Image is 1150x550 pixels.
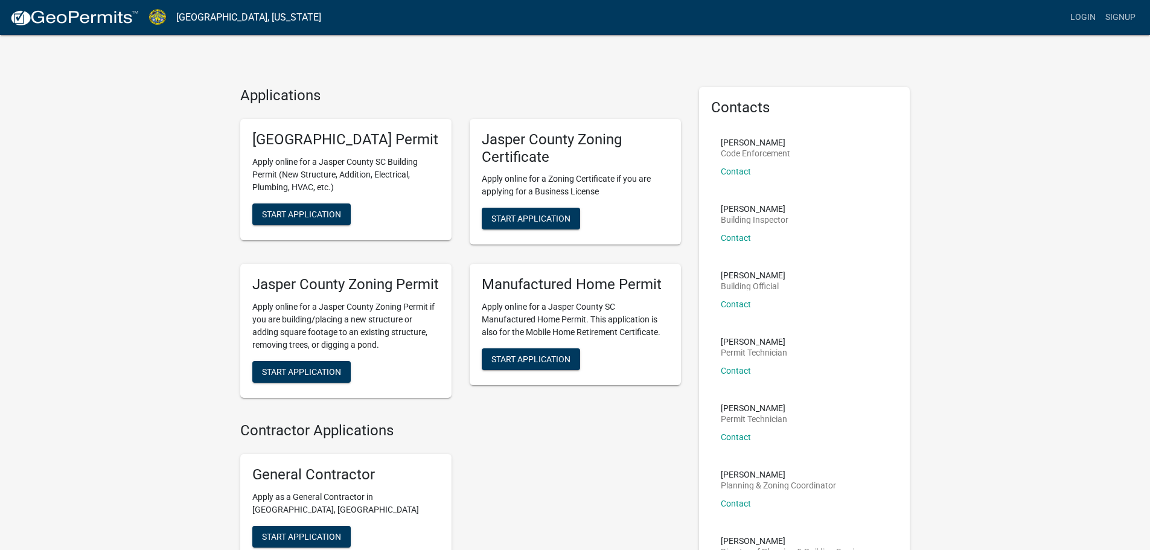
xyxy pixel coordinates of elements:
p: Building Inspector [721,216,788,224]
p: [PERSON_NAME] [721,537,867,545]
span: Start Application [262,367,341,377]
p: Building Official [721,282,785,290]
h5: Jasper County Zoning Certificate [482,131,669,166]
p: Apply online for a Jasper County SC Manufactured Home Permit. This application is also for the Mo... [482,301,669,339]
button: Start Application [252,526,351,548]
img: Jasper County, South Carolina [149,9,167,25]
p: Apply online for a Zoning Certificate if you are applying for a Business License [482,173,669,198]
h5: General Contractor [252,466,439,484]
p: Apply online for a Jasper County Zoning Permit if you are building/placing a new structure or add... [252,301,439,351]
a: Contact [721,366,751,376]
a: Contact [721,499,751,508]
h4: Applications [240,87,681,104]
p: Planning & Zoning Coordinator [721,481,836,490]
a: Signup [1100,6,1140,29]
button: Start Application [252,203,351,225]
span: Start Application [491,354,570,364]
p: [PERSON_NAME] [721,138,790,147]
button: Start Application [482,348,580,370]
p: [PERSON_NAME] [721,271,785,280]
wm-workflow-list-section: Applications [240,87,681,408]
p: Code Enforcement [721,149,790,158]
span: Start Application [262,531,341,541]
a: [GEOGRAPHIC_DATA], [US_STATE] [176,7,321,28]
p: [PERSON_NAME] [721,404,787,412]
h5: [GEOGRAPHIC_DATA] Permit [252,131,439,149]
span: Start Application [262,209,341,219]
p: [PERSON_NAME] [721,337,787,346]
p: [PERSON_NAME] [721,205,788,213]
h4: Contractor Applications [240,422,681,440]
a: Contact [721,167,751,176]
p: Permit Technician [721,348,787,357]
p: Apply online for a Jasper County SC Building Permit (New Structure, Addition, Electrical, Plumbin... [252,156,439,194]
p: [PERSON_NAME] [721,470,836,479]
h5: Manufactured Home Permit [482,276,669,293]
a: Login [1065,6,1100,29]
button: Start Application [252,361,351,383]
p: Apply as a General Contractor in [GEOGRAPHIC_DATA], [GEOGRAPHIC_DATA] [252,491,439,516]
a: Contact [721,299,751,309]
a: Contact [721,432,751,442]
h5: Contacts [711,99,898,117]
p: Permit Technician [721,415,787,423]
button: Start Application [482,208,580,229]
span: Start Application [491,214,570,223]
a: Contact [721,233,751,243]
h5: Jasper County Zoning Permit [252,276,439,293]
